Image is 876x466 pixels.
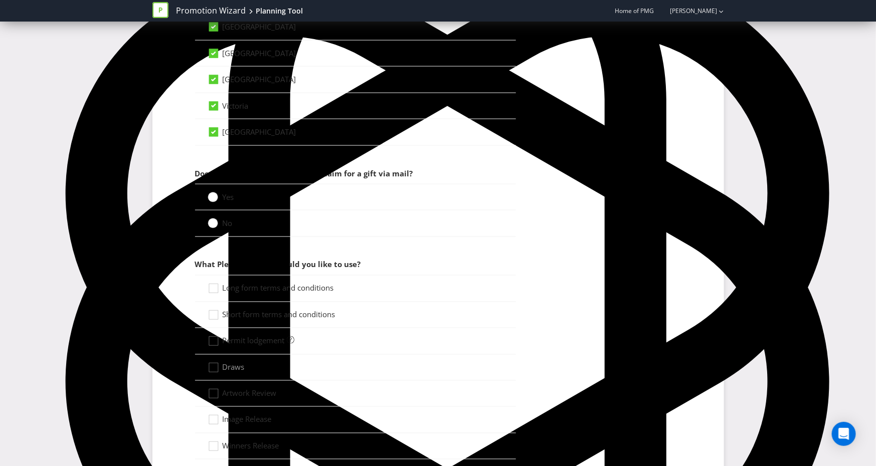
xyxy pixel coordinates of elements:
[223,74,296,84] span: [GEOGRAPHIC_DATA]
[615,7,654,15] span: Home of PMG
[223,48,296,58] span: [GEOGRAPHIC_DATA]
[223,310,335,320] span: Short form terms and conditions
[832,422,856,446] div: Open Intercom Messenger
[256,6,303,16] div: Planning Tool
[223,283,334,293] span: Long form terms and conditions
[223,218,233,228] span: No
[223,388,277,398] span: Artwork Review
[223,336,285,346] span: Permit lodgement
[223,101,249,111] span: Victoria
[223,362,245,372] span: Draws
[660,7,718,15] a: [PERSON_NAME]
[223,441,279,451] span: Winners Release
[223,192,234,202] span: Yes
[223,414,272,424] span: Image Release
[176,5,246,17] a: Promotion Wizard
[223,127,296,137] span: [GEOGRAPHIC_DATA]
